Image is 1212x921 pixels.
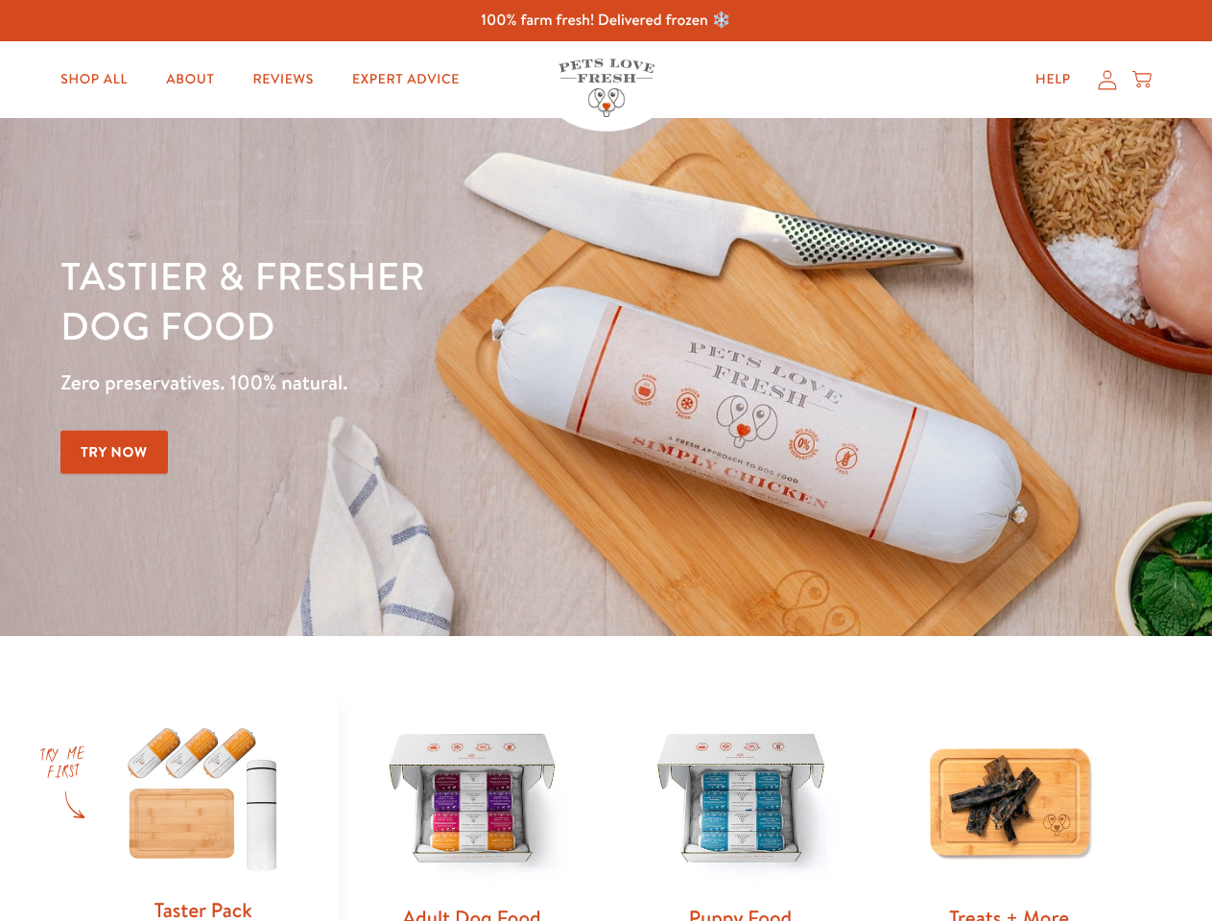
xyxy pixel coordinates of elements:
a: Expert Advice [337,60,475,99]
a: Try Now [60,431,168,474]
h1: Tastier & fresher dog food [60,250,788,350]
a: Help [1020,60,1086,99]
a: Reviews [237,60,328,99]
a: About [151,60,229,99]
p: Zero preservatives. 100% natural. [60,366,788,400]
a: Shop All [45,60,143,99]
img: Pets Love Fresh [558,59,654,117]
